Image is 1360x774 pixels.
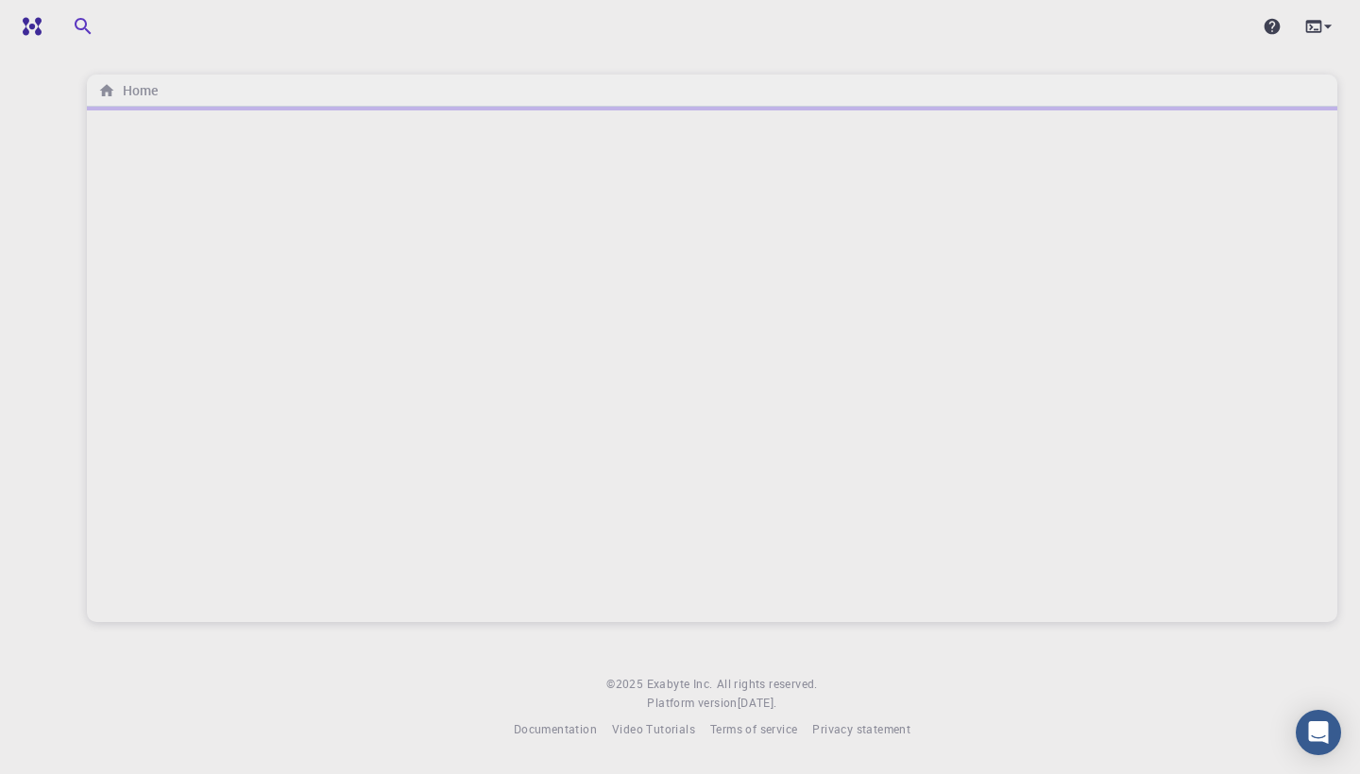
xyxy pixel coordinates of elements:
span: Exabyte Inc. [647,676,713,691]
a: Terms of service [710,720,797,739]
a: Exabyte Inc. [647,675,713,694]
span: Video Tutorials [612,721,695,736]
span: Terms of service [710,721,797,736]
span: © 2025 [606,675,646,694]
span: Documentation [514,721,597,736]
span: [DATE] . [738,695,777,710]
span: Privacy statement [812,721,910,736]
a: [DATE]. [738,694,777,713]
nav: breadcrumb [94,80,161,101]
div: Open Intercom Messenger [1296,710,1341,755]
a: Video Tutorials [612,720,695,739]
a: Documentation [514,720,597,739]
span: All rights reserved. [717,675,818,694]
img: logo [15,17,42,36]
span: Platform version [647,694,737,713]
a: Privacy statement [812,720,910,739]
h6: Home [115,80,158,101]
